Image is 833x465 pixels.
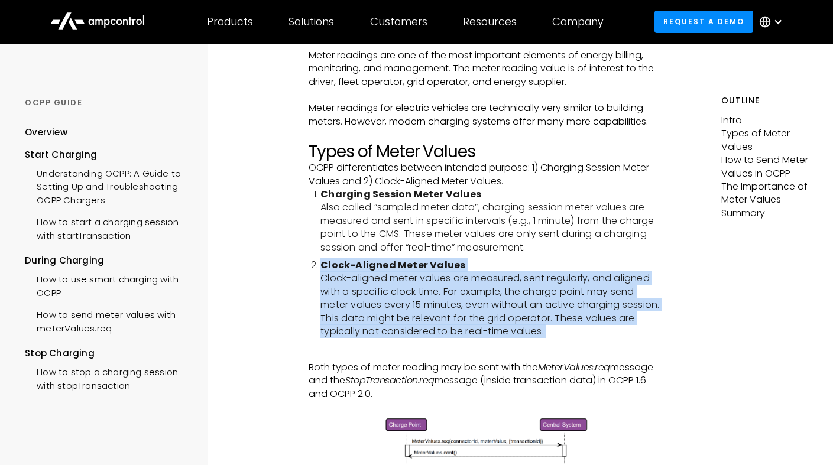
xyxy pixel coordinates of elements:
div: Start Charging [25,148,192,161]
p: Meter readings are one of the most important elements of energy billing, monitoring, and manageme... [309,49,662,89]
p: Intro [721,114,808,127]
h2: Types of Meter Values [309,142,662,162]
p: ‍ [309,348,662,361]
p: ‍ [309,89,662,102]
div: Customers [370,15,427,28]
div: Stop Charging [25,347,192,360]
div: Solutions [289,15,334,28]
p: ‍ [309,128,662,141]
div: Overview [25,126,67,139]
p: Both types of meter reading may be sent with the message and the message (inside transaction data... [309,361,662,401]
div: Resources [463,15,517,28]
div: OCPP GUIDE [25,97,192,108]
div: Products [207,15,253,28]
a: Request a demo [654,11,754,32]
a: How to send meter values with meterValues.req [25,303,192,338]
a: How to stop a charging session with stopTransaction [25,360,192,395]
div: Company [552,15,604,28]
p: The Importance of Meter Values [721,180,808,207]
a: How to use smart charging with OCPP [25,267,192,303]
p: ‍ [309,401,662,414]
p: How to Send Meter Values in OCPP [721,154,808,180]
p: Meter readings for electric vehicles are technically very similar to building meters. However, mo... [309,102,662,128]
li: Also called “sampled meter data”, charging session meter values are measured and sent in specific... [320,188,662,254]
li: Clock-aligned meter values are measured, sent regularly, and aligned with a specific clock time. ... [320,259,662,338]
a: How to start a charging session with startTransaction [25,210,192,245]
p: OCPP differentiates between intended purpose: 1) Charging Session Meter Values and 2) Clock-Align... [309,161,662,188]
a: Overview [25,126,67,148]
a: Understanding OCPP: A Guide to Setting Up and Troubleshooting OCPP Chargers [25,161,192,210]
em: MeterValues.req [538,360,610,374]
p: Summary [721,207,808,220]
em: StopTransaction.req [345,373,435,387]
strong: Charging Session Meter Values [320,187,481,201]
div: During Charging [25,254,192,267]
strong: Clock-Aligned Meter Values [320,258,465,272]
p: Types of Meter Values [721,127,808,154]
h5: Outline [721,95,808,107]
